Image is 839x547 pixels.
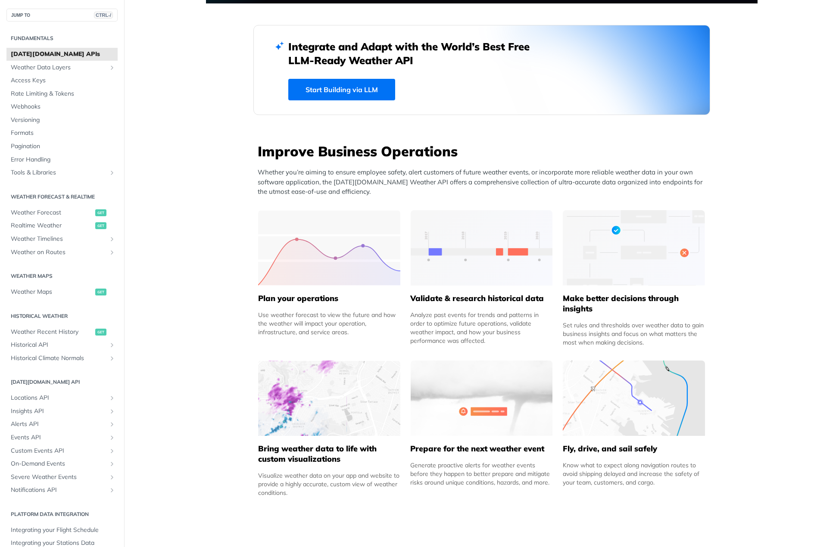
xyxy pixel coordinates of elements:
button: Show subpages for Severe Weather Events [109,474,115,481]
span: Weather Forecast [11,208,93,217]
a: [DATE][DOMAIN_NAME] APIs [6,48,118,61]
div: Analyze past events for trends and patterns in order to optimize future operations, validate weat... [410,311,552,345]
a: Alerts APIShow subpages for Alerts API [6,418,118,431]
button: Show subpages for Tools & Libraries [109,169,115,176]
span: Historical Climate Normals [11,354,106,363]
span: Weather on Routes [11,248,106,257]
span: Weather Timelines [11,235,106,243]
a: Tools & LibrariesShow subpages for Tools & Libraries [6,166,118,179]
button: Show subpages for Historical Climate Normals [109,355,115,362]
img: 2c0a313-group-496-12x.svg [411,361,553,436]
span: Access Keys [11,76,115,85]
a: Locations APIShow subpages for Locations API [6,392,118,404]
span: Integrating your Flight Schedule [11,526,115,535]
a: Historical Climate NormalsShow subpages for Historical Climate Normals [6,352,118,365]
button: Show subpages for Locations API [109,395,115,401]
a: Weather Recent Historyget [6,326,118,339]
div: Set rules and thresholds over weather data to gain business insights and focus on what matters th... [563,321,705,347]
span: Historical API [11,341,106,349]
button: Show subpages for Weather Timelines [109,236,115,242]
button: Show subpages for On-Demand Events [109,460,115,467]
span: Pagination [11,142,115,151]
a: Custom Events APIShow subpages for Custom Events API [6,444,118,457]
a: Formats [6,127,118,140]
span: Formats [11,129,115,137]
span: get [95,289,106,295]
a: Weather Data LayersShow subpages for Weather Data Layers [6,61,118,74]
span: On-Demand Events [11,460,106,468]
h5: Bring weather data to life with custom visualizations [258,444,400,464]
span: Weather Recent History [11,328,93,336]
h2: Fundamentals [6,34,118,42]
h5: Plan your operations [258,293,400,304]
img: a22d113-group-496-32x.svg [563,210,705,286]
a: Webhooks [6,100,118,113]
div: Generate proactive alerts for weather events before they happen to better prepare and mitigate ri... [410,461,552,487]
button: JUMP TOCTRL-/ [6,9,118,22]
a: Versioning [6,114,118,127]
a: Notifications APIShow subpages for Notifications API [6,484,118,497]
span: CTRL-/ [94,12,113,19]
button: Show subpages for Alerts API [109,421,115,428]
span: Versioning [11,116,115,124]
button: Show subpages for Historical API [109,342,115,348]
span: Locations API [11,394,106,402]
a: On-Demand EventsShow subpages for On-Demand Events [6,457,118,470]
a: Integrating your Flight Schedule [6,524,118,537]
a: Weather Mapsget [6,286,118,298]
span: Notifications API [11,486,106,494]
h2: Weather Forecast & realtime [6,193,118,201]
a: Error Handling [6,153,118,166]
button: Show subpages for Custom Events API [109,448,115,454]
h2: Platform DATA integration [6,510,118,518]
img: 13d7ca0-group-496-2.svg [411,210,553,286]
button: Show subpages for Weather on Routes [109,249,115,256]
img: 994b3d6-mask-group-32x.svg [563,361,705,436]
button: Show subpages for Weather Data Layers [109,64,115,71]
a: Start Building via LLM [288,79,395,100]
a: Severe Weather EventsShow subpages for Severe Weather Events [6,471,118,484]
h2: Historical Weather [6,312,118,320]
h2: Weather Maps [6,272,118,280]
div: Visualize weather data on your app and website to provide a highly accurate, custom view of weath... [258,471,400,497]
span: Rate Limiting & Tokens [11,90,115,98]
h5: Fly, drive, and sail safely [563,444,705,454]
h2: Integrate and Adapt with the World’s Best Free LLM-Ready Weather API [288,40,543,67]
span: Custom Events API [11,447,106,455]
span: get [95,209,106,216]
a: Pagination [6,140,118,153]
a: Realtime Weatherget [6,219,118,232]
span: [DATE][DOMAIN_NAME] APIs [11,50,115,59]
h5: Validate & research historical data [410,293,552,304]
span: Alerts API [11,420,106,429]
div: Use weather forecast to view the future and how the weather will impact your operation, infrastru... [258,311,400,336]
span: Insights API [11,407,106,416]
button: Show subpages for Insights API [109,408,115,415]
div: Know what to expect along navigation routes to avoid shipping delayed and increase the safety of ... [563,461,705,487]
p: Whether you’re aiming to ensure employee safety, alert customers of future weather events, or inc... [258,168,710,197]
button: Show subpages for Events API [109,434,115,441]
a: Rate Limiting & Tokens [6,87,118,100]
h5: Prepare for the next weather event [410,444,552,454]
h5: Make better decisions through insights [563,293,705,314]
span: get [95,222,106,229]
a: Weather Forecastget [6,206,118,219]
span: Weather Maps [11,288,93,296]
span: get [95,329,106,336]
button: Show subpages for Notifications API [109,487,115,494]
span: Webhooks [11,103,115,111]
a: Events APIShow subpages for Events API [6,431,118,444]
span: Error Handling [11,155,115,164]
span: Events API [11,433,106,442]
span: Weather Data Layers [11,63,106,72]
span: Severe Weather Events [11,473,106,482]
span: Realtime Weather [11,221,93,230]
img: 4463876-group-4982x.svg [258,361,400,436]
h2: [DATE][DOMAIN_NAME] API [6,378,118,386]
a: Access Keys [6,74,118,87]
a: Historical APIShow subpages for Historical API [6,339,118,351]
a: Weather on RoutesShow subpages for Weather on Routes [6,246,118,259]
a: Weather TimelinesShow subpages for Weather Timelines [6,233,118,246]
h3: Improve Business Operations [258,142,710,161]
img: 39565e8-group-4962x.svg [258,210,400,286]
